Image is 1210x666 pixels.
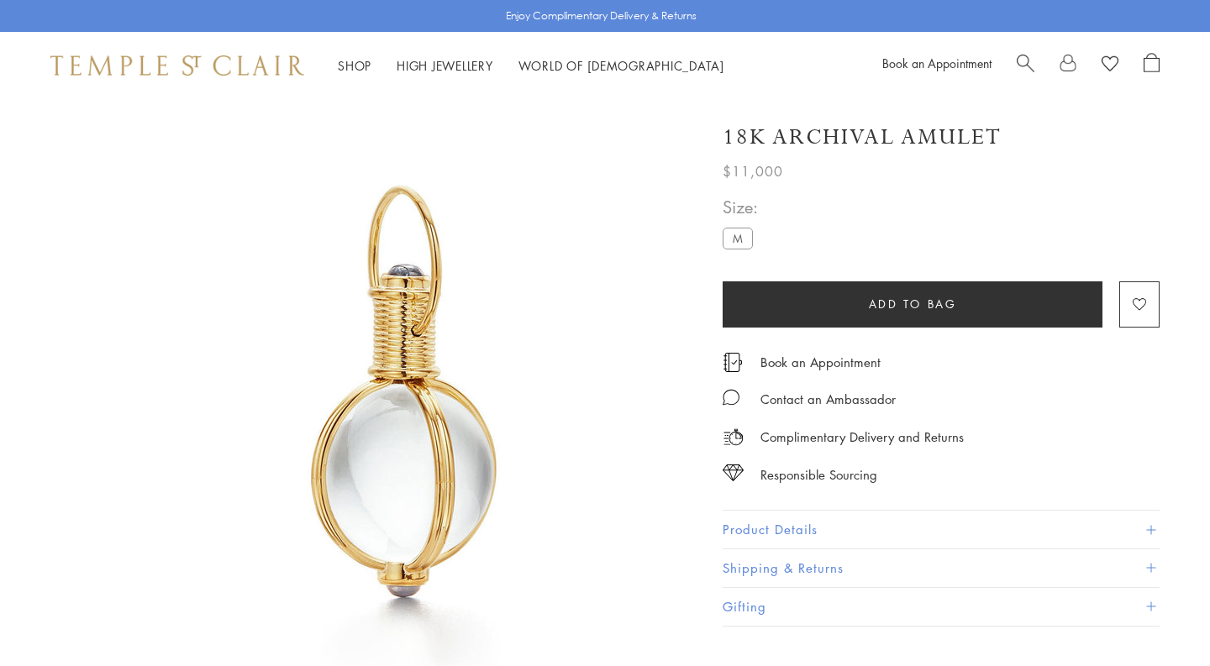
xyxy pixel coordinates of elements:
[869,295,957,313] span: Add to bag
[1102,53,1118,78] a: View Wishlist
[723,389,739,406] img: MessageIcon-01_2.svg
[723,353,743,372] img: icon_appointment.svg
[723,549,1160,587] button: Shipping & Returns
[723,193,760,221] span: Size:
[723,511,1160,548] button: Product Details
[338,55,724,76] nav: Main navigation
[1144,53,1160,78] a: Open Shopping Bag
[338,57,371,74] a: ShopShop
[760,389,896,410] div: Contact an Ambassador
[882,55,992,71] a: Book an Appointment
[723,588,1160,626] button: Gifting
[397,57,493,74] a: High JewelleryHigh Jewellery
[506,8,697,24] p: Enjoy Complimentary Delivery & Returns
[723,427,744,448] img: icon_delivery.svg
[518,57,724,74] a: World of [DEMOGRAPHIC_DATA]World of [DEMOGRAPHIC_DATA]
[760,427,964,448] p: Complimentary Delivery and Returns
[760,353,881,371] a: Book an Appointment
[760,464,877,485] div: Responsible Sourcing
[723,123,1002,152] h1: 18K Archival Amulet
[50,55,304,76] img: Temple St. Clair
[723,228,753,249] label: M
[723,281,1102,328] button: Add to bag
[1017,53,1034,78] a: Search
[723,464,744,481] img: icon_sourcing.svg
[723,160,783,182] span: $11,000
